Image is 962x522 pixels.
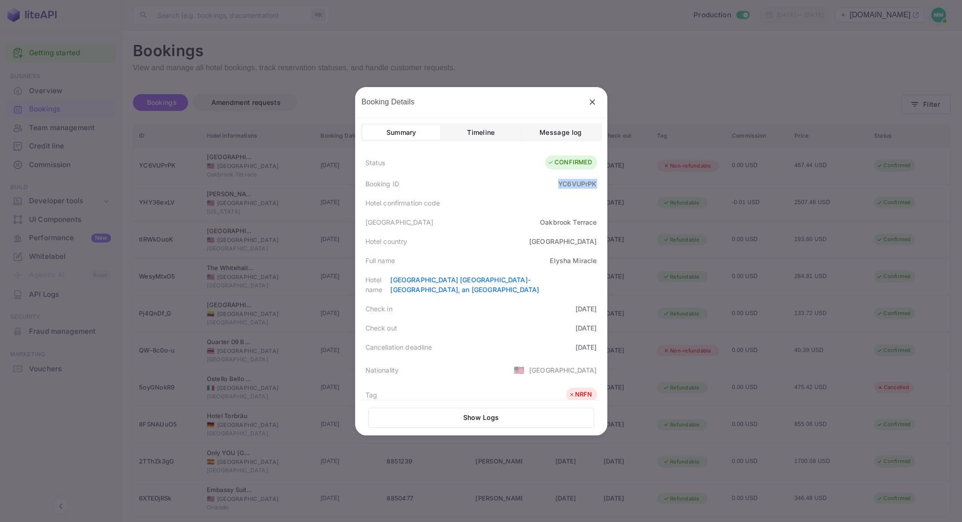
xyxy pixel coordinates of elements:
[568,390,592,399] div: NRFN
[365,256,395,265] div: Full name
[365,342,432,352] div: Cancellation deadline
[365,236,408,246] div: Hotel country
[514,361,525,378] span: United States
[558,179,597,189] div: YC6VUPrPK
[365,323,397,333] div: Check out
[362,96,415,108] p: Booking Details
[363,125,440,140] button: Summary
[576,323,597,333] div: [DATE]
[539,127,582,138] div: Message log
[368,408,594,428] button: Show Logs
[386,127,416,138] div: Summary
[547,158,592,167] div: CONFIRMED
[540,217,597,227] div: Oakbrook Terrace
[529,365,597,375] div: [GEOGRAPHIC_DATA]
[576,304,597,314] div: [DATE]
[365,158,386,168] div: Status
[522,125,599,140] button: Message log
[442,125,520,140] button: Timeline
[365,304,393,314] div: Check in
[365,365,399,375] div: Nationality
[529,236,597,246] div: [GEOGRAPHIC_DATA]
[365,217,434,227] div: [GEOGRAPHIC_DATA]
[390,276,539,294] a: [GEOGRAPHIC_DATA] [GEOGRAPHIC_DATA]-[GEOGRAPHIC_DATA], an [GEOGRAPHIC_DATA]
[467,127,495,138] div: Timeline
[365,390,377,400] div: Tag
[584,94,601,110] button: close
[365,275,391,294] div: Hotel name
[365,198,440,208] div: Hotel confirmation code
[550,256,597,265] div: Elysha Miracle
[365,179,400,189] div: Booking ID
[576,342,597,352] div: [DATE]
